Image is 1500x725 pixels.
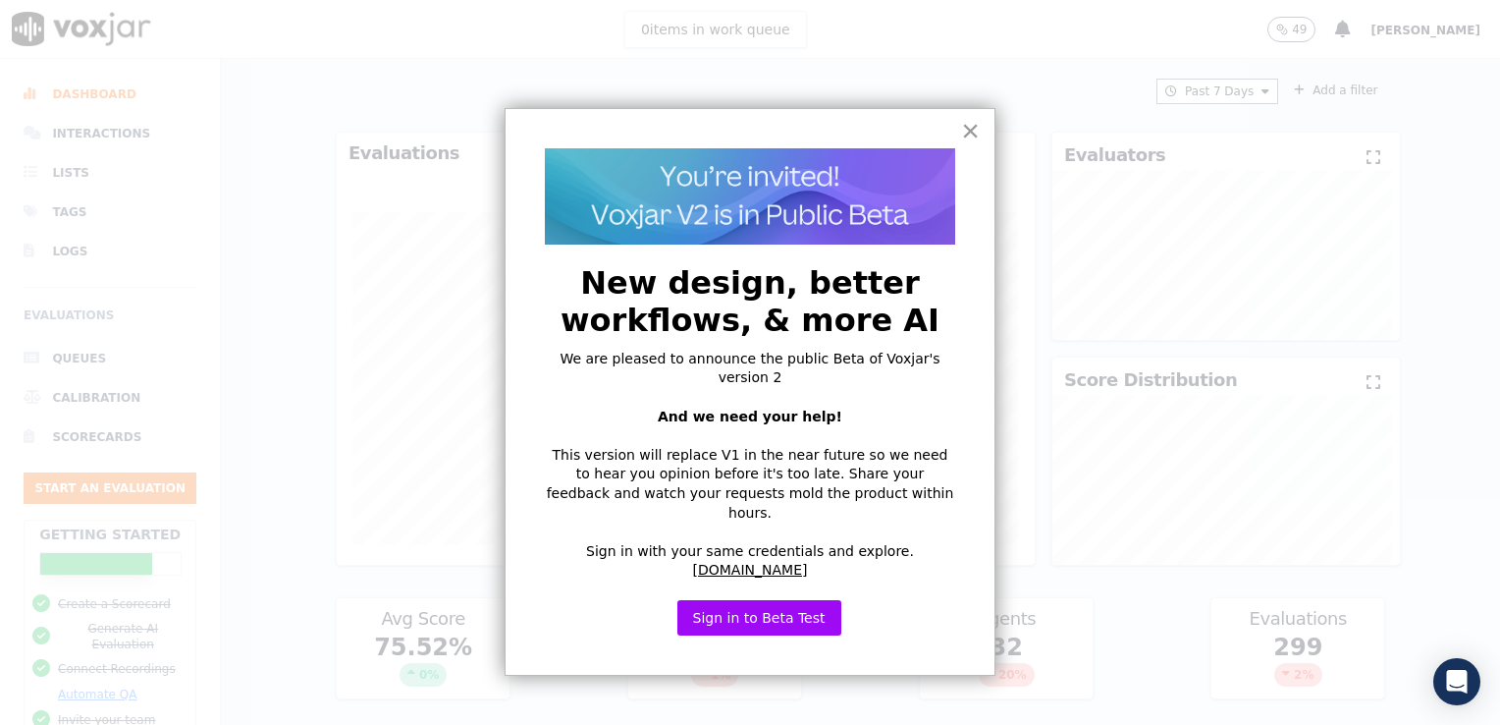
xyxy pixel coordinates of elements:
button: Close [961,115,980,146]
button: Sign in to Beta Test [677,600,841,636]
strong: And we need your help! [658,409,842,424]
h2: New design, better workflows, & more AI [545,264,955,340]
p: This version will replace V1 in the near future so we need to hear you opinion before it's too la... [545,446,955,523]
p: We are pleased to announce the public Beta of Voxjar's version 2 [545,350,955,388]
div: Open Intercom Messenger [1433,658,1480,705]
span: Sign in with your same credentials and explore. [586,543,914,559]
a: [DOMAIN_NAME] [693,562,808,578]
